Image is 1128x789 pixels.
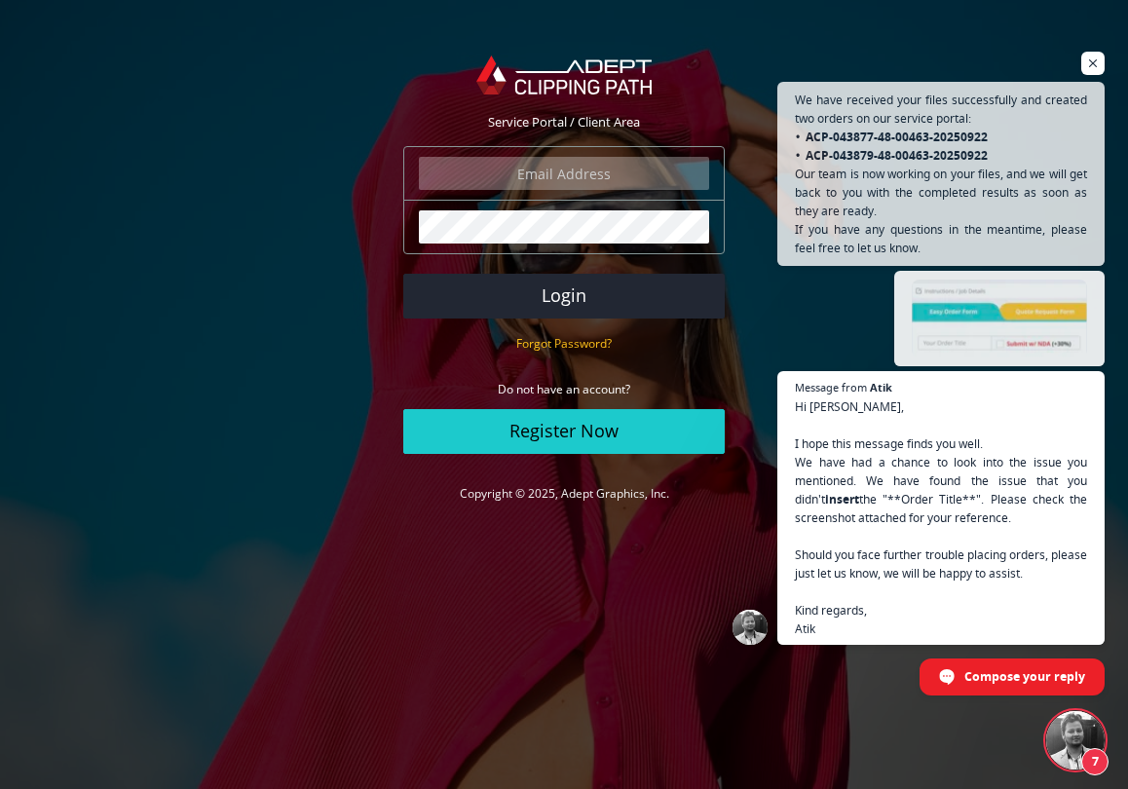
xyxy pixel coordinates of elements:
button: Login [403,274,725,319]
a: Forgot Password? [516,334,612,352]
img: Adept Graphics [476,56,651,94]
div: Open chat [1046,711,1105,770]
span: Service Portal / Client Area [488,113,640,131]
a: Register Now [403,409,725,454]
span: Atik [870,382,892,393]
span: 7 [1081,748,1109,775]
small: Forgot Password? [516,335,612,352]
small: Do not have an account? [498,381,630,397]
a: Copyright © 2025, Adept Graphics, Inc. [460,485,669,502]
span: Compose your reply [964,659,1085,694]
span: We have received your files successfully and created two orders on our service portal: Our team i... [795,91,1087,257]
span: Message from [795,382,867,393]
span: Hi [PERSON_NAME], I hope this message finds you well. We have had a chance to look into the issue... [795,397,1087,638]
input: Email Address [419,157,709,190]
